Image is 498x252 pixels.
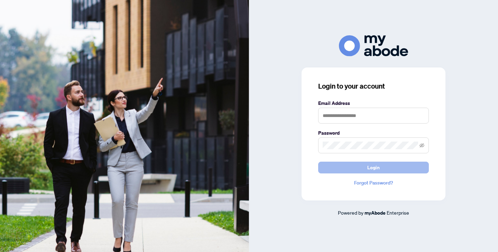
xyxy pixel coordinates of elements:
label: Email Address [318,99,429,107]
label: Password [318,129,429,137]
button: Login [318,162,429,173]
span: Login [367,162,380,173]
a: Forgot Password? [318,179,429,187]
h3: Login to your account [318,81,429,91]
img: ma-logo [339,35,408,56]
a: myAbode [365,209,386,217]
span: Enterprise [387,209,409,216]
span: Powered by [338,209,363,216]
span: eye-invisible [419,143,424,148]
